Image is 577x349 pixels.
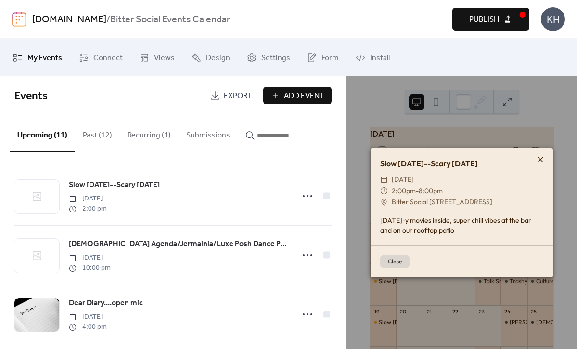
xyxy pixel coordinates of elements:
[14,86,48,107] span: Events
[69,179,160,191] a: Slow [DATE]--Scary [DATE]
[6,43,69,73] a: My Events
[380,186,388,197] div: ​
[72,43,130,73] a: Connect
[69,204,107,214] span: 2:00 pm
[69,194,107,204] span: [DATE]
[69,297,143,310] a: Dear Diary....open mic
[371,215,553,236] div: [DATE]-y movies inside, super chill vibes at the bar and on our rooftop patio
[370,50,390,66] span: Install
[75,115,120,151] button: Past (12)
[69,238,288,250] span: [DEMOGRAPHIC_DATA] Agenda/Jermainia/Luxe Posh Dance Party
[541,7,565,31] div: KH
[69,298,143,309] span: Dear Diary....open mic
[380,197,388,208] div: ​
[371,158,553,169] div: Slow [DATE]--Scary [DATE]
[27,50,62,66] span: My Events
[93,50,123,66] span: Connect
[32,11,106,29] a: [DOMAIN_NAME]
[203,87,259,104] a: Export
[10,115,75,152] button: Upcoming (11)
[469,14,499,25] span: Publish
[392,174,414,186] span: [DATE]
[240,43,297,73] a: Settings
[69,238,288,250] a: [DEMOGRAPHIC_DATA] Agenda/Jermainia/Luxe Posh Dance Party
[69,179,160,191] span: Slow [DATE]--Scary [DATE]
[69,253,111,263] span: [DATE]
[380,255,410,268] button: Close
[419,187,443,195] span: 8:00pm
[206,50,230,66] span: Design
[179,115,238,151] button: Submissions
[300,43,346,73] a: Form
[380,174,388,186] div: ​
[261,50,290,66] span: Settings
[69,312,107,322] span: [DATE]
[416,187,419,195] span: -
[348,43,397,73] a: Install
[392,197,492,208] span: Bitter Social [STREET_ADDRESS]
[263,87,332,104] button: Add Event
[132,43,182,73] a: Views
[224,90,252,102] span: Export
[284,90,324,102] span: Add Event
[69,263,111,273] span: 10:00 pm
[321,50,339,66] span: Form
[12,12,26,27] img: logo
[110,11,230,29] b: Bitter Social Events Calendar
[452,8,529,31] button: Publish
[106,11,110,29] b: /
[120,115,179,151] button: Recurring (1)
[69,322,107,332] span: 4:00 pm
[184,43,237,73] a: Design
[392,187,416,195] span: 2:00pm
[154,50,175,66] span: Views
